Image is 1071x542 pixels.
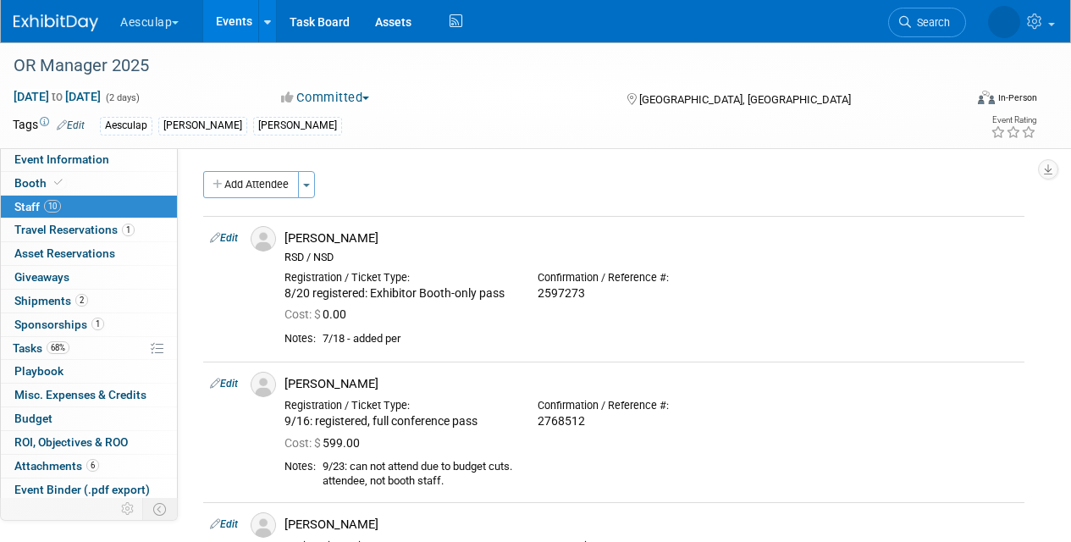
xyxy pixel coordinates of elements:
img: Format-Inperson.png [978,91,995,104]
span: Misc. Expenses & Credits [14,388,146,401]
span: Attachments [14,459,99,473]
div: Event Rating [991,116,1036,124]
a: Misc. Expenses & Credits [1,384,177,406]
span: Giveaways [14,270,69,284]
span: Playbook [14,364,63,378]
div: Confirmation / Reference #: [538,399,765,412]
span: Budget [14,412,52,425]
img: Associate-Profile-5.png [251,226,276,252]
span: Tasks [13,341,69,355]
div: [PERSON_NAME] [284,230,1018,246]
span: Asset Reservations [14,246,115,260]
div: RSD / NSD [284,251,1018,264]
img: Linda Zeller [988,6,1020,38]
a: Shipments2 [1,290,177,312]
span: to [49,90,65,103]
div: Notes: [284,332,316,346]
button: Committed [275,89,376,107]
span: 0.00 [284,307,353,321]
div: 8/20 registered: Exhibitor Booth-only pass [284,286,512,301]
div: Event Format [887,88,1037,113]
td: Tags [13,116,85,135]
span: 1 [91,318,104,330]
span: Travel Reservations [14,223,135,236]
a: Booth [1,172,177,195]
div: 2597273 [538,286,765,301]
a: Edit [57,119,85,131]
div: OR Manager 2025 [8,51,950,81]
a: Giveaways [1,266,177,289]
a: Budget [1,407,177,430]
span: 10 [44,200,61,213]
div: 7/18 - added per [323,332,1018,346]
img: Associate-Profile-5.png [251,512,276,538]
div: [PERSON_NAME] [284,376,1018,392]
span: Staff [14,200,61,213]
div: 9/23: can not attend due to budget cuts. attendee, not booth staff. [323,460,1018,488]
div: Notes: [284,460,316,473]
span: Search [911,16,950,29]
span: 599.00 [284,436,367,450]
div: Registration / Ticket Type: [284,271,512,285]
a: Event Information [1,148,177,171]
a: Staff10 [1,196,177,218]
span: Shipments [14,294,88,307]
div: [PERSON_NAME] [158,117,247,135]
a: Edit [210,518,238,530]
div: [PERSON_NAME] [253,117,342,135]
div: 9/16: registered, full conference pass [284,414,512,429]
div: Aesculap [100,117,152,135]
span: 6 [86,459,99,472]
span: 68% [47,341,69,354]
span: [GEOGRAPHIC_DATA], [GEOGRAPHIC_DATA] [639,93,851,106]
img: ExhibitDay [14,14,98,31]
td: Personalize Event Tab Strip [113,498,143,520]
button: Add Attendee [203,171,299,198]
span: Event Binder (.pdf export) [14,483,150,496]
span: 1 [122,224,135,236]
div: In-Person [997,91,1037,104]
i: Booth reservation complete [54,178,63,187]
a: Edit [210,378,238,390]
div: 2768512 [538,414,765,429]
td: Toggle Event Tabs [143,498,178,520]
span: Cost: $ [284,307,323,321]
img: Associate-Profile-5.png [251,372,276,397]
span: 2 [75,294,88,307]
span: (2 days) [104,92,140,103]
a: Search [888,8,966,37]
a: Travel Reservations1 [1,218,177,241]
span: Cost: $ [284,436,323,450]
a: Edit [210,232,238,244]
a: Playbook [1,360,177,383]
a: Tasks68% [1,337,177,360]
div: Confirmation / Reference #: [538,271,765,285]
a: Sponsorships1 [1,313,177,336]
span: Booth [14,176,66,190]
div: Registration / Ticket Type: [284,399,512,412]
span: [DATE] [DATE] [13,89,102,104]
span: Sponsorships [14,318,104,331]
a: Attachments6 [1,455,177,478]
div: [PERSON_NAME] [284,517,1018,533]
a: Asset Reservations [1,242,177,265]
a: ROI, Objectives & ROO [1,431,177,454]
span: Event Information [14,152,109,166]
a: Event Binder (.pdf export) [1,478,177,501]
span: ROI, Objectives & ROO [14,435,128,449]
